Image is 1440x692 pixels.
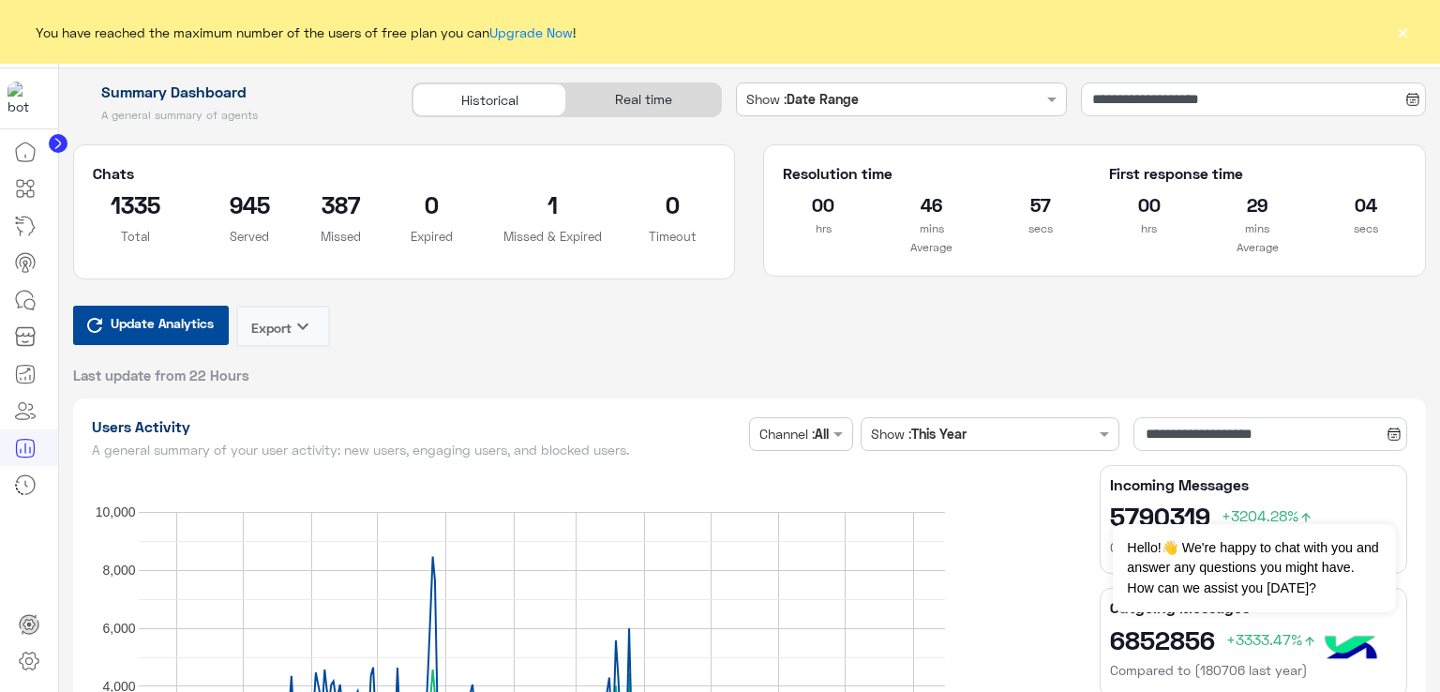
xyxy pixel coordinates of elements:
[1109,164,1406,183] h5: First response time
[206,227,292,246] p: Served
[1110,598,1397,617] h5: Outgoing Messages
[7,82,41,115] img: 1403182699927242
[783,164,1080,183] h5: Resolution time
[389,189,475,219] h2: 0
[1109,219,1190,238] p: hrs
[292,315,314,338] i: keyboard_arrow_down
[1000,219,1081,238] p: secs
[92,443,742,458] h5: A general summary of your user activity: new users, engaging users, and blocked users.
[73,306,229,345] button: Update Analytics
[892,219,972,238] p: mins
[1226,630,1317,648] span: +3333.47%
[1110,661,1397,680] h6: Compared to (180706 last year)
[93,227,179,246] p: Total
[73,366,249,384] span: Last update from 22 Hours
[1110,475,1397,494] h5: Incoming Messages
[106,310,218,336] span: Update Analytics
[95,504,135,519] text: 10,000
[1000,189,1081,219] h2: 57
[206,189,292,219] h2: 945
[1217,219,1297,238] p: mins
[503,189,602,219] h2: 1
[412,83,566,116] div: Historical
[102,621,135,636] text: 6,000
[1109,238,1406,257] p: Average
[489,24,573,40] a: Upgrade Now
[1318,617,1384,683] img: hulul-logo.png
[503,227,602,246] p: Missed & Expired
[892,189,972,219] h2: 46
[321,189,361,219] h2: 387
[73,108,391,123] h5: A general summary of agents
[566,83,720,116] div: Real time
[1113,524,1395,612] span: Hello!👋 We're happy to chat with you and answer any questions you might have. How can we assist y...
[1217,189,1297,219] h2: 29
[1110,624,1397,654] h2: 6852856
[1109,189,1190,219] h2: 00
[73,83,391,101] h1: Summary Dashboard
[783,219,863,238] p: hrs
[630,189,716,219] h2: 0
[93,164,716,183] h5: Chats
[92,417,742,436] h1: Users Activity
[1326,189,1406,219] h2: 04
[102,563,135,578] text: 8,000
[1110,538,1397,557] h6: Compared to (180706 last year)
[1326,219,1406,238] p: secs
[1110,501,1397,531] h2: 5790319
[783,189,863,219] h2: 00
[783,238,1080,257] p: Average
[36,23,576,42] span: You have reached the maximum number of the users of free plan you can !
[93,189,179,219] h2: 1335
[389,227,475,246] p: Expired
[630,227,716,246] p: Timeout
[321,227,361,246] p: Missed
[236,306,330,347] button: Exportkeyboard_arrow_down
[1393,23,1412,41] button: ×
